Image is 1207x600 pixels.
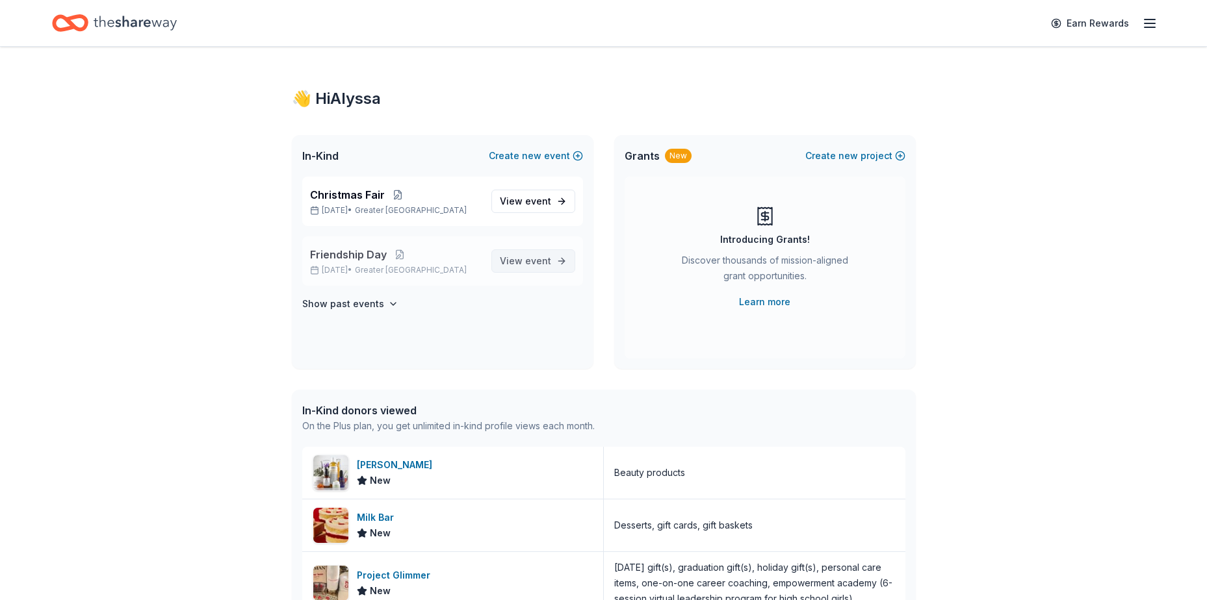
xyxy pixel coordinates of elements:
span: New [370,583,391,599]
span: new [838,148,858,164]
div: 👋 Hi Alyssa [292,88,916,109]
a: Learn more [739,294,790,310]
span: View [500,253,551,269]
span: New [370,525,391,541]
span: In-Kind [302,148,339,164]
span: Grants [625,148,660,164]
div: New [665,149,692,163]
div: On the Plus plan, you get unlimited in-kind profile views each month. [302,418,595,434]
a: View event [491,190,575,213]
a: Earn Rewards [1043,12,1137,35]
span: Friendship Day [310,247,387,262]
button: Createnewproject [805,148,905,164]
button: Createnewevent [489,148,583,164]
div: Milk Bar [357,510,399,525]
span: Christmas Fair [310,187,385,203]
span: Greater [GEOGRAPHIC_DATA] [355,265,467,275]
span: View [500,194,551,209]
p: [DATE] • [310,205,481,216]
p: [DATE] • [310,265,481,275]
span: event [525,255,551,266]
span: New [370,473,391,488]
div: Beauty products [614,465,685,481]
h4: Show past events [302,296,384,312]
div: Project Glimmer [357,568,435,583]
img: Image for Milk Bar [313,508,348,543]
button: Show past events [302,296,398,312]
div: Introducing Grants! [720,232,810,247]
img: Image for Kiehl's [313,455,348,490]
span: new [522,148,541,164]
div: Discover thousands of mission-aligned grant opportunities. [677,253,853,289]
div: [PERSON_NAME] [357,457,437,473]
a: Home [52,8,177,38]
div: Desserts, gift cards, gift baskets [614,518,753,533]
span: event [525,195,551,206]
div: In-Kind donors viewed [302,403,595,418]
span: Greater [GEOGRAPHIC_DATA] [355,205,467,216]
a: View event [491,249,575,273]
